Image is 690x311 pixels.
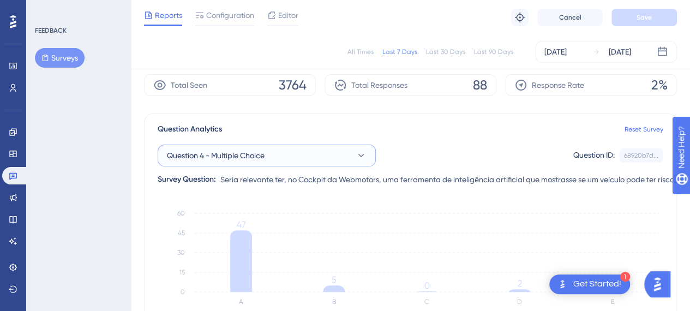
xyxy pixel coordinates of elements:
span: Total Responses [351,79,407,92]
div: Survey Question: [158,173,216,186]
a: Reset Survey [625,125,663,134]
span: Response Rate [532,79,584,92]
div: FEEDBACK [35,26,67,35]
div: Open Get Started! checklist, remaining modules: 1 [549,274,630,294]
div: [DATE] [544,45,567,58]
text: D [517,298,522,306]
tspan: 15 [179,268,185,276]
div: Question ID: [573,148,615,163]
div: Last 7 Days [382,47,417,56]
text: A [239,298,243,306]
span: Total Seen [171,79,207,92]
tspan: 2 [518,278,522,289]
button: Surveys [35,48,85,68]
text: B [332,298,336,306]
div: [DATE] [609,45,631,58]
tspan: 5 [332,274,337,285]
div: Get Started! [573,278,621,290]
text: E [611,298,614,306]
tspan: 0 [181,288,185,296]
img: launcher-image-alternative-text [556,278,569,291]
tspan: 45 [178,229,185,237]
tspan: 60 [177,210,185,217]
button: Cancel [537,9,603,26]
text: C [424,298,429,306]
tspan: 47 [237,219,246,230]
tspan: 30 [177,249,185,256]
span: Need Help? [26,3,68,16]
div: All Times [347,47,374,56]
div: Last 30 Days [426,47,465,56]
span: 2% [651,76,668,94]
div: 1 [620,272,630,282]
span: Reports [155,9,182,22]
iframe: UserGuiding AI Assistant Launcher [644,268,677,301]
span: 3764 [279,76,307,94]
span: Cancel [559,13,581,22]
span: 88 [473,76,487,94]
span: Question 4 - Multiple Choice [167,149,265,162]
span: Question Analytics [158,123,222,136]
span: Save [637,13,652,22]
div: 68920b7d... [624,151,658,160]
button: Question 4 - Multiple Choice [158,145,376,166]
span: Configuration [206,9,254,22]
button: Save [611,9,677,26]
div: Last 90 Days [474,47,513,56]
tspan: 0 [424,280,429,291]
span: Editor [278,9,298,22]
